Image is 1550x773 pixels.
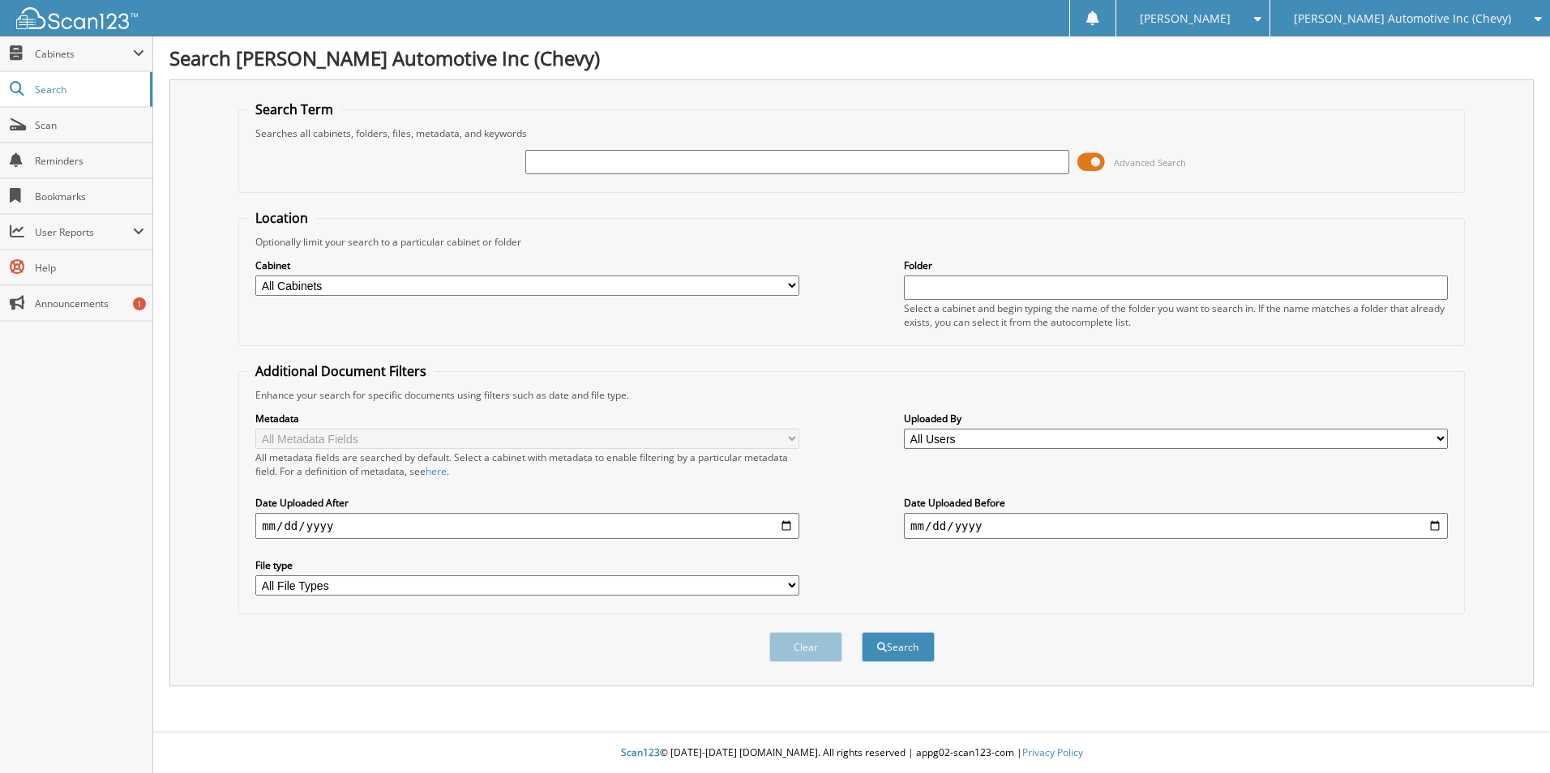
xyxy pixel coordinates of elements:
[247,100,341,118] legend: Search Term
[862,632,935,662] button: Search
[621,745,660,759] span: Scan123
[904,301,1448,329] div: Select a cabinet and begin typing the name of the folder you want to search in. If the name match...
[904,412,1448,425] label: Uploaded By
[247,362,435,380] legend: Additional Document Filters
[255,558,799,572] label: File type
[247,209,316,227] legend: Location
[35,154,144,168] span: Reminders
[35,190,144,203] span: Bookmarks
[35,118,144,132] span: Scan
[769,632,842,662] button: Clear
[904,496,1448,510] label: Date Uploaded Before
[904,513,1448,539] input: end
[1114,156,1186,169] span: Advanced Search
[35,297,144,310] span: Announcements
[153,733,1550,773] div: © [DATE]-[DATE] [DOMAIN_NAME]. All rights reserved | appg02-scan123-com |
[35,47,133,61] span: Cabinets
[255,258,799,272] label: Cabinet
[133,297,146,310] div: 1
[1140,14,1231,23] span: [PERSON_NAME]
[255,513,799,539] input: start
[247,388,1456,402] div: Enhance your search for specific documents using filters such as date and file type.
[247,235,1456,249] div: Optionally limit your search to a particular cabinet or folder
[255,412,799,425] label: Metadata
[16,7,138,29] img: scan123-logo-white.svg
[247,126,1456,140] div: Searches all cabinets, folders, files, metadata, and keywords
[169,45,1534,71] h1: Search [PERSON_NAME] Automotive Inc (Chevy)
[35,83,142,96] span: Search
[904,258,1448,272] label: Folder
[1022,745,1083,759] a: Privacy Policy
[426,464,447,478] a: here
[255,496,799,510] label: Date Uploaded After
[255,451,799,478] div: All metadata fields are searched by default. Select a cabinet with metadata to enable filtering b...
[35,225,133,239] span: User Reports
[35,261,144,275] span: Help
[1294,14,1511,23] span: [PERSON_NAME] Automotive Inc (Chevy)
